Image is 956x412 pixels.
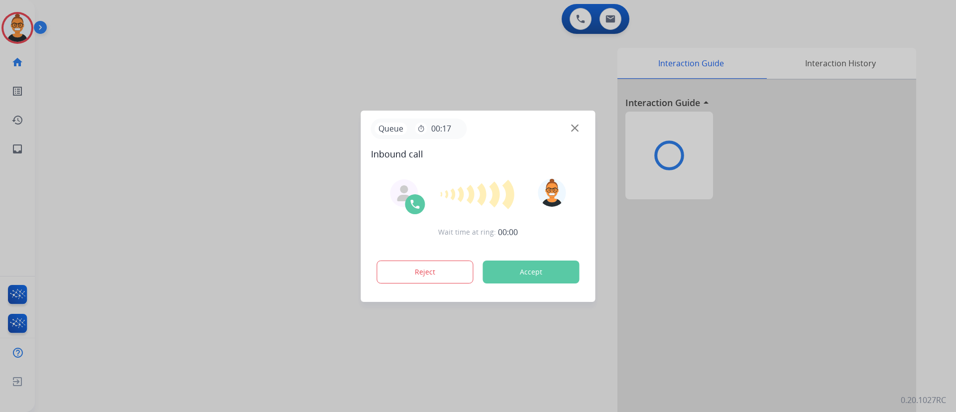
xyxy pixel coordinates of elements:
[538,179,566,207] img: avatar
[498,226,518,238] span: 00:00
[483,261,580,283] button: Accept
[438,227,496,237] span: Wait time at ring:
[396,185,412,201] img: agent-avatar
[571,124,579,132] img: close-button
[431,123,451,135] span: 00:17
[417,125,425,133] mat-icon: timer
[901,394,946,406] p: 0.20.1027RC
[375,123,407,135] p: Queue
[409,198,421,210] img: call-icon
[371,147,586,161] span: Inbound call
[377,261,474,283] button: Reject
